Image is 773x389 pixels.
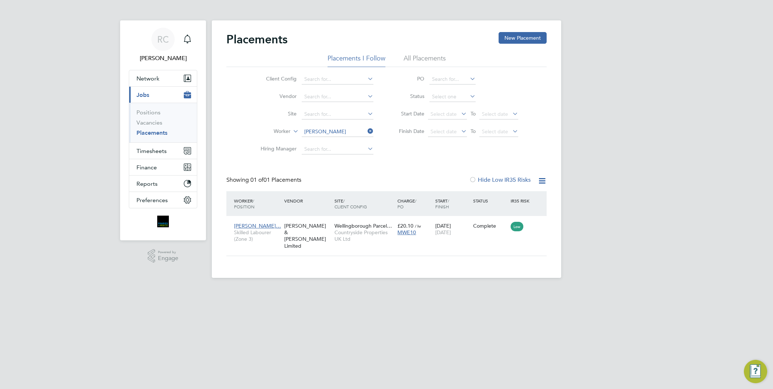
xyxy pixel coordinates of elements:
[471,194,509,207] div: Status
[431,128,457,135] span: Select date
[158,249,178,255] span: Powered by
[509,194,534,207] div: IR35 Risk
[136,129,167,136] a: Placements
[129,28,197,63] a: RC[PERSON_NAME]
[429,92,476,102] input: Select one
[392,110,424,117] label: Start Date
[433,219,471,239] div: [DATE]
[129,192,197,208] button: Preferences
[282,219,333,253] div: [PERSON_NAME] & [PERSON_NAME] Limited
[482,128,508,135] span: Select date
[397,229,416,236] span: MWE10
[232,219,547,225] a: [PERSON_NAME]…Skilled Labourer (Zone 3)[PERSON_NAME] & [PERSON_NAME] LimitedWellingborough Parcel...
[397,223,413,229] span: £20.10
[129,54,197,63] span: Robyn Clarke
[148,249,179,263] a: Powered byEngage
[136,109,160,116] a: Positions
[499,32,547,44] button: New Placement
[232,194,282,213] div: Worker
[392,128,424,134] label: Finish Date
[282,194,333,207] div: Vendor
[473,223,507,229] div: Complete
[392,75,424,82] label: PO
[482,111,508,117] span: Select date
[435,198,449,209] span: / Finish
[404,54,446,67] li: All Placements
[129,176,197,192] button: Reports
[333,194,396,213] div: Site
[226,32,288,47] h2: Placements
[397,198,416,209] span: / PO
[302,74,373,85] input: Search for...
[302,144,373,154] input: Search for...
[129,70,197,86] button: Network
[468,126,478,136] span: To
[136,91,149,98] span: Jobs
[234,229,281,242] span: Skilled Labourer (Zone 3)
[433,194,471,213] div: Start
[157,35,169,44] span: RC
[415,223,421,229] span: / hr
[328,54,385,67] li: Placements I Follow
[302,92,373,102] input: Search for...
[250,176,301,184] span: 01 Placements
[255,93,297,99] label: Vendor
[136,75,159,82] span: Network
[136,197,168,204] span: Preferences
[255,110,297,117] label: Site
[136,148,167,154] span: Timesheets
[469,176,531,184] label: Hide Low IR35 Risks
[435,229,451,236] span: [DATE]
[744,360,767,383] button: Engage Resource Center
[334,223,392,229] span: Wellingborough Parcel…
[129,216,197,227] a: Go to home page
[334,198,367,209] span: / Client Config
[158,255,178,262] span: Engage
[429,74,476,85] input: Search for...
[392,93,424,99] label: Status
[136,180,158,187] span: Reports
[129,143,197,159] button: Timesheets
[396,194,433,213] div: Charge
[136,164,157,171] span: Finance
[249,128,290,135] label: Worker
[511,222,523,231] span: Low
[157,216,169,227] img: bromak-logo-retina.png
[120,20,206,240] nav: Main navigation
[129,87,197,103] button: Jobs
[334,229,394,242] span: Countryside Properties UK Ltd
[250,176,263,184] span: 01 of
[226,176,303,184] div: Showing
[302,127,373,137] input: Search for...
[302,109,373,119] input: Search for...
[234,223,281,229] span: [PERSON_NAME]…
[468,109,478,118] span: To
[255,145,297,152] label: Hiring Manager
[255,75,297,82] label: Client Config
[129,103,197,142] div: Jobs
[136,119,162,126] a: Vacancies
[234,198,254,209] span: / Position
[129,159,197,175] button: Finance
[431,111,457,117] span: Select date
